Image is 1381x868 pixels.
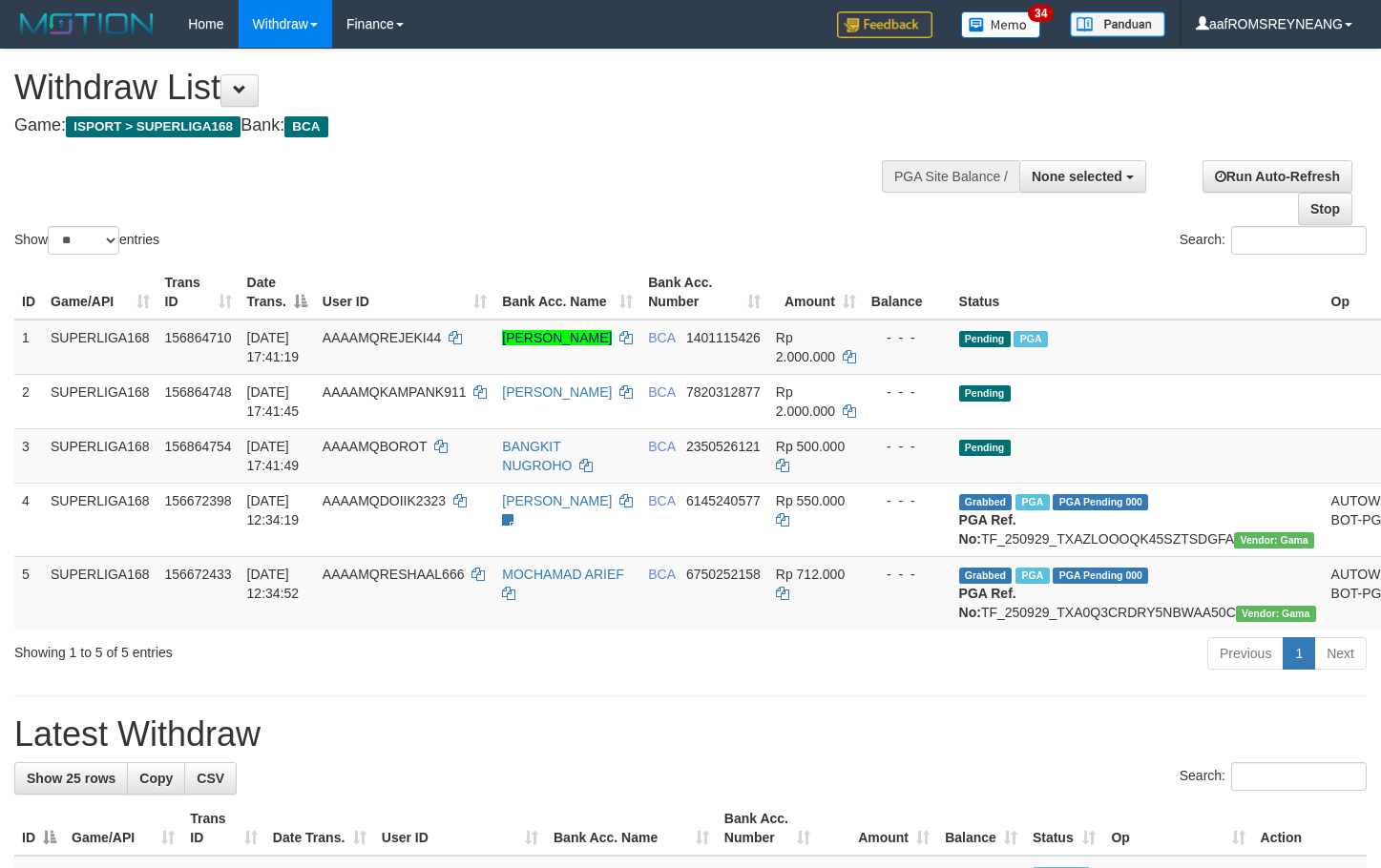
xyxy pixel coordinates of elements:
[1015,494,1049,510] span: Marked by aafsoycanthlai
[864,265,952,320] th: Balance
[961,11,1041,38] img: Button%20Memo.svg
[323,493,446,508] span: AAAAMQDOIIK2323
[14,556,43,630] td: 5
[14,116,902,135] h4: Game: Bank:
[247,567,300,601] span: [DATE] 12:34:52
[323,384,467,400] span: AAAAMQKAMPANK911
[776,567,845,582] span: Rp 712.000
[165,439,232,454] span: 156864754
[837,11,932,38] img: Feedback.jpg
[1015,568,1049,584] span: Marked by aafsoycanthlai
[14,428,43,483] td: 3
[184,762,237,795] a: CSV
[502,493,612,508] a: [PERSON_NAME]
[165,493,232,508] span: 156672398
[937,801,1025,856] th: Balance: activate to sort column ascending
[27,771,115,786] span: Show 25 rows
[14,483,43,556] td: 4
[14,320,43,375] td: 1
[247,384,300,419] span: [DATE] 17:41:45
[247,493,300,527] span: [DATE] 12:34:19
[776,439,845,454] span: Rp 500.000
[959,568,1013,584] span: Grabbed
[648,330,675,345] span: BCA
[502,384,612,400] a: [PERSON_NAME]
[502,330,612,345] a: [PERSON_NAME]
[959,494,1013,510] span: Grabbed
[686,439,761,454] span: Copy 2350526121 to clipboard
[284,116,327,137] span: BCA
[686,567,761,582] span: Copy 6750252158 to clipboard
[1103,801,1252,856] th: Op: activate to sort column ascending
[1032,169,1122,184] span: None selected
[1019,160,1146,193] button: None selected
[1314,637,1367,670] a: Next
[14,265,43,320] th: ID
[640,265,768,320] th: Bank Acc. Number: activate to sort column ascending
[952,556,1324,630] td: TF_250929_TXA0Q3CRDRY5NBWAA50C
[374,801,546,856] th: User ID: activate to sort column ascending
[127,762,185,795] a: Copy
[43,265,157,320] th: Game/API: activate to sort column ascending
[1298,193,1352,225] a: Stop
[1025,801,1104,856] th: Status: activate to sort column ascending
[157,265,240,320] th: Trans ID: activate to sort column ascending
[648,384,675,400] span: BCA
[48,226,119,255] select: Showentries
[717,801,818,856] th: Bank Acc. Number: activate to sort column ascending
[182,801,265,856] th: Trans ID: activate to sort column ascending
[323,439,427,454] span: AAAAMQBOROT
[1180,226,1367,255] label: Search:
[648,493,675,508] span: BCA
[1053,568,1148,584] span: PGA Pending
[240,265,315,320] th: Date Trans.: activate to sort column descending
[959,586,1016,620] b: PGA Ref. No:
[165,567,232,582] span: 156672433
[546,801,717,856] th: Bank Acc. Name: activate to sort column ascending
[14,635,561,662] div: Showing 1 to 5 of 5 entries
[247,439,300,473] span: [DATE] 17:41:49
[686,493,761,508] span: Copy 6145240577 to clipboard
[959,331,1011,347] span: Pending
[952,265,1324,320] th: Status
[648,439,675,454] span: BCA
[1014,331,1047,347] span: Marked by aafsoycanthlai
[323,567,465,582] span: AAAAMQRESHAAL666
[1231,762,1367,791] input: Search:
[1231,226,1367,255] input: Search:
[14,801,64,856] th: ID: activate to sort column descending
[265,801,374,856] th: Date Trans.: activate to sort column ascending
[502,567,624,582] a: MOCHAMAD ARIEF
[959,385,1011,402] span: Pending
[247,330,300,364] span: [DATE] 17:41:19
[1253,801,1367,856] th: Action
[14,226,159,255] label: Show entries
[871,491,944,510] div: - - -
[14,69,902,107] h1: Withdraw List
[1180,762,1367,791] label: Search:
[686,330,761,345] span: Copy 1401115426 to clipboard
[14,374,43,428] td: 2
[1236,606,1316,622] span: Vendor URL: https://trx31.1velocity.biz
[1207,637,1284,670] a: Previous
[959,440,1011,456] span: Pending
[43,428,157,483] td: SUPERLIGA168
[959,512,1016,547] b: PGA Ref. No:
[14,715,1367,754] h1: Latest Withdraw
[323,330,442,345] span: AAAAMQREJEKI44
[686,384,761,400] span: Copy 7820312877 to clipboard
[871,565,944,584] div: - - -
[165,384,232,400] span: 156864748
[776,493,845,508] span: Rp 550.000
[14,10,159,38] img: MOTION_logo.png
[1283,637,1315,670] a: 1
[64,801,182,856] th: Game/API: activate to sort column ascending
[502,439,572,473] a: BANGKIT NUGROHO
[43,374,157,428] td: SUPERLIGA168
[648,567,675,582] span: BCA
[43,556,157,630] td: SUPERLIGA168
[165,330,232,345] span: 156864710
[66,116,241,137] span: ISPORT > SUPERLIGA168
[1070,11,1165,37] img: panduan.png
[1203,160,1352,193] a: Run Auto-Refresh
